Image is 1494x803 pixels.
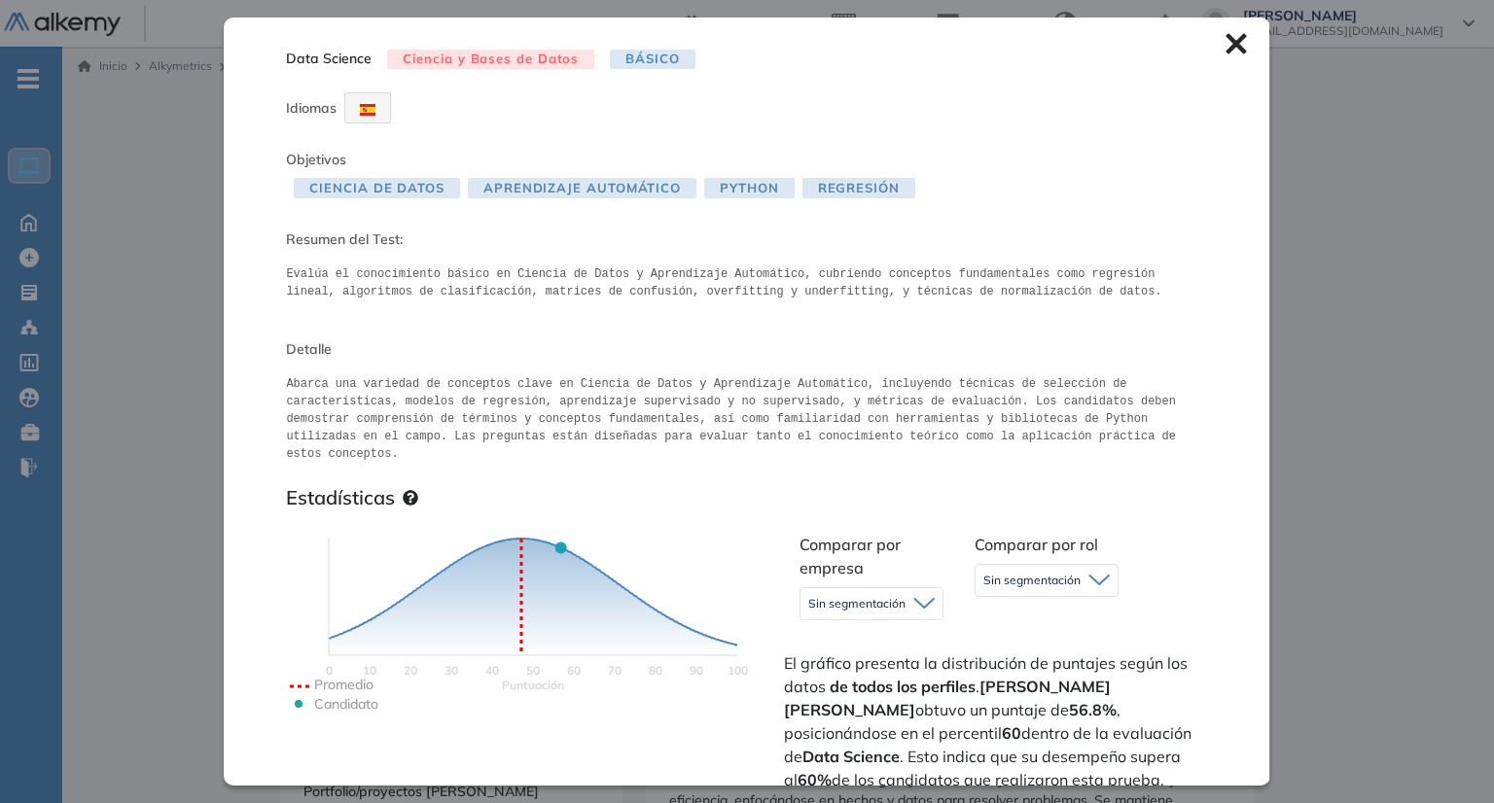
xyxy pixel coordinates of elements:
[286,229,1207,250] span: Resumen del Test:
[979,677,1111,696] strong: [PERSON_NAME]
[387,50,594,70] span: Ciencia y Bases de Datos
[286,99,337,117] span: Idiomas
[314,676,373,693] text: Promedio
[649,663,662,678] text: 80
[360,104,375,116] img: ESP
[1069,700,1117,719] strong: 56.8%
[983,573,1081,588] span: Sin segmentación
[567,663,581,678] text: 60
[294,178,460,198] span: Ciencia de Datos
[802,747,900,766] strong: Data Science
[610,50,694,70] span: Básico
[314,695,378,713] text: Candidato
[526,663,540,678] text: 50
[502,678,564,692] text: Scores
[704,178,794,198] span: Python
[468,178,696,198] span: Aprendizaje Automático
[690,663,703,678] text: 90
[404,663,417,678] text: 20
[830,677,976,696] strong: de todos los perfiles
[326,663,333,678] text: 0
[286,375,1207,463] pre: Abarca una variedad de conceptos clave en Ciencia de Datos y Aprendizaje Automático, incluyendo t...
[485,663,499,678] text: 40
[363,663,376,678] text: 10
[784,651,1203,791] span: El gráfico presenta la distribución de puntajes según los datos . obtuvo un puntaje de , posicion...
[808,596,906,611] span: Sin segmentación
[286,49,372,69] span: Data Science
[975,535,1098,554] span: Comparar por rol
[608,663,622,678] text: 70
[798,770,832,789] strong: 60%
[800,535,901,577] span: Comparar por empresa
[784,700,915,719] strong: [PERSON_NAME]
[445,663,458,678] text: 30
[1002,723,1021,743] strong: 60
[286,486,395,509] h3: Estadísticas
[802,178,915,198] span: Regresión
[286,339,1207,360] span: Detalle
[286,265,1207,300] pre: Evalúa el conocimiento básico en Ciencia de Datos y Aprendizaje Automático, cubriendo conceptos f...
[286,151,346,168] span: Objetivos
[728,663,748,678] text: 100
